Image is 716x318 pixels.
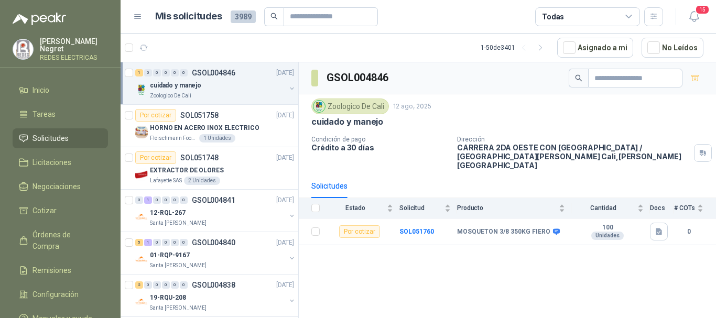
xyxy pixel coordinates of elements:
[192,69,235,76] p: GSOL004846
[150,219,207,227] p: Santa [PERSON_NAME]
[276,68,294,78] p: [DATE]
[13,128,108,148] a: Solicitudes
[575,74,582,82] span: search
[399,198,457,218] th: Solicitud
[591,232,624,240] div: Unidades
[144,196,152,204] div: 1
[32,108,56,120] span: Tareas
[180,196,188,204] div: 0
[542,11,564,23] div: Todas
[399,228,434,235] a: SOL051760
[674,204,695,212] span: # COTs
[162,239,170,246] div: 0
[199,134,235,142] div: 1 Unidades
[674,198,716,218] th: # COTs
[311,98,389,114] div: Zoologico De Cali
[150,293,186,303] p: 19-RQU-208
[40,54,108,61] p: REDES ELECTRICAS
[135,83,148,96] img: Company Logo
[311,116,383,127] p: cuidado y manejo
[150,81,201,91] p: cuidado y manejo
[121,105,298,147] a: Por cotizarSOL051758[DATE] Company LogoHORNO EN ACERO INOX ELECTRICOFleischmann Foods S.A.1 Unidades
[685,7,703,26] button: 15
[153,69,161,76] div: 0
[180,112,219,119] p: SOL051758
[13,201,108,221] a: Cotizar
[150,250,190,260] p: 01-RQP-9167
[135,67,296,100] a: 1 0 0 0 0 0 GSOL004846[DATE] Company Logocuidado y manejoZoologico De Cali
[192,281,235,289] p: GSOL004838
[571,204,635,212] span: Cantidad
[326,198,399,218] th: Estado
[32,84,49,96] span: Inicio
[276,280,294,290] p: [DATE]
[32,289,79,300] span: Configuración
[457,204,557,212] span: Producto
[571,224,644,232] b: 100
[674,227,703,237] b: 0
[457,136,690,143] p: Dirección
[13,80,108,100] a: Inicio
[40,38,108,52] p: [PERSON_NAME] Negret
[393,102,431,112] p: 12 ago, 2025
[150,123,259,133] p: HORNO EN ACERO INOX ELECTRICO
[153,196,161,204] div: 0
[180,281,188,289] div: 0
[180,154,219,161] p: SOL051748
[311,136,449,143] p: Condición de pago
[150,304,207,312] p: Santa [PERSON_NAME]
[32,133,69,144] span: Solicitudes
[144,69,152,76] div: 0
[135,211,148,223] img: Company Logo
[135,236,296,270] a: 5 1 0 0 0 0 GSOL004840[DATE] Company Logo01-RQP-9167Santa [PERSON_NAME]
[311,180,348,192] div: Solicitudes
[135,109,176,122] div: Por cotizar
[231,10,256,23] span: 3989
[457,198,571,218] th: Producto
[326,204,385,212] span: Estado
[32,157,71,168] span: Licitaciones
[162,196,170,204] div: 0
[135,253,148,266] img: Company Logo
[171,281,179,289] div: 0
[32,205,57,216] span: Cotizar
[650,198,674,218] th: Docs
[153,281,161,289] div: 0
[171,196,179,204] div: 0
[150,208,186,218] p: 12-RQL-267
[135,279,296,312] a: 2 0 0 0 0 0 GSOL004838[DATE] Company Logo19-RQU-208Santa [PERSON_NAME]
[135,295,148,308] img: Company Logo
[192,239,235,246] p: GSOL004840
[150,261,207,270] p: Santa [PERSON_NAME]
[180,239,188,246] div: 0
[135,168,148,181] img: Company Logo
[276,195,294,205] p: [DATE]
[135,126,148,138] img: Company Logo
[557,38,633,58] button: Asignado a mi
[150,177,182,185] p: Lafayette SAS
[276,153,294,163] p: [DATE]
[121,147,298,190] a: Por cotizarSOL051748[DATE] Company LogoEXTRACTOR DE OLORESLafayette SAS2 Unidades
[642,38,703,58] button: No Leídos
[13,260,108,280] a: Remisiones
[180,69,188,76] div: 0
[135,69,143,76] div: 1
[457,228,550,236] b: MOSQUETON 3/8 350KG FIERO
[135,151,176,164] div: Por cotizar
[192,196,235,204] p: GSOL004841
[13,225,108,256] a: Órdenes de Compra
[135,281,143,289] div: 2
[270,13,278,20] span: search
[32,181,81,192] span: Negociaciones
[13,152,108,172] a: Licitaciones
[13,13,66,25] img: Logo peakr
[339,225,380,238] div: Por cotizar
[150,92,191,100] p: Zoologico De Cali
[313,101,325,112] img: Company Logo
[457,143,690,170] p: CARRERA 2DA OESTE CON [GEOGRAPHIC_DATA] / [GEOGRAPHIC_DATA][PERSON_NAME] Cali , [PERSON_NAME][GEO...
[327,70,390,86] h3: GSOL004846
[171,69,179,76] div: 0
[162,281,170,289] div: 0
[276,111,294,120] p: [DATE]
